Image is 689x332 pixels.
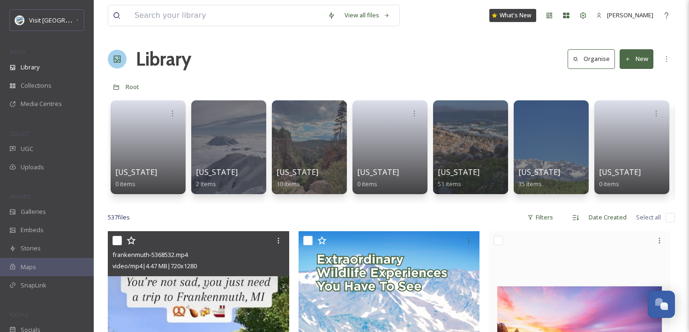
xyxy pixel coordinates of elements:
span: [PERSON_NAME] [607,11,653,19]
span: [US_STATE] [115,167,157,177]
a: [US_STATE]2 items [196,168,238,188]
span: UGC [21,144,33,153]
span: WIDGETS [9,193,31,200]
span: 10 items [277,180,300,188]
span: Uploads [21,163,44,172]
span: 537 file s [108,213,130,222]
a: [US_STATE]51 items [438,168,479,188]
button: Open Chat [648,291,675,318]
span: Galleries [21,207,46,216]
span: Embeds [21,226,44,234]
span: Select all [636,213,661,222]
span: Visit [GEOGRAPHIC_DATA] Parks [29,15,119,24]
span: 2 items [196,180,216,188]
a: [US_STATE]0 items [115,168,157,188]
a: Root [126,81,139,92]
a: [US_STATE]10 items [277,168,318,188]
a: What's New [489,9,536,22]
span: COLLECT [9,130,30,137]
span: frankenmuth-5368532.mp4 [112,250,188,259]
span: video/mp4 | 4.47 MB | 720 x 1280 [112,262,197,270]
input: Search your library [130,5,323,26]
a: [US_STATE]0 items [357,168,399,188]
a: Organise [568,49,620,68]
span: Maps [21,263,36,272]
span: [US_STATE] [518,167,560,177]
span: [US_STATE] [599,167,641,177]
span: 0 items [357,180,377,188]
span: Library [21,63,39,72]
span: SOCIALS [9,311,28,318]
button: Organise [568,49,615,68]
a: [US_STATE]35 items [518,168,560,188]
span: Collections [21,81,52,90]
span: 51 items [438,180,461,188]
span: Media Centres [21,99,62,108]
div: Filters [523,208,558,226]
span: SnapLink [21,281,46,290]
a: [US_STATE]0 items [599,168,641,188]
button: New [620,49,653,68]
span: 35 items [518,180,542,188]
div: Date Created [584,208,631,226]
span: MEDIA [9,48,26,55]
a: Library [136,45,191,73]
span: Root [126,83,139,91]
span: [US_STATE] [438,167,479,177]
img: download.png [15,15,24,25]
a: View all files [340,6,395,24]
span: 0 items [599,180,619,188]
span: 0 items [115,180,135,188]
span: [US_STATE] [277,167,318,177]
a: [PERSON_NAME] [592,6,658,24]
span: Stories [21,244,41,253]
span: [US_STATE] [357,167,399,177]
span: [US_STATE] [196,167,238,177]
